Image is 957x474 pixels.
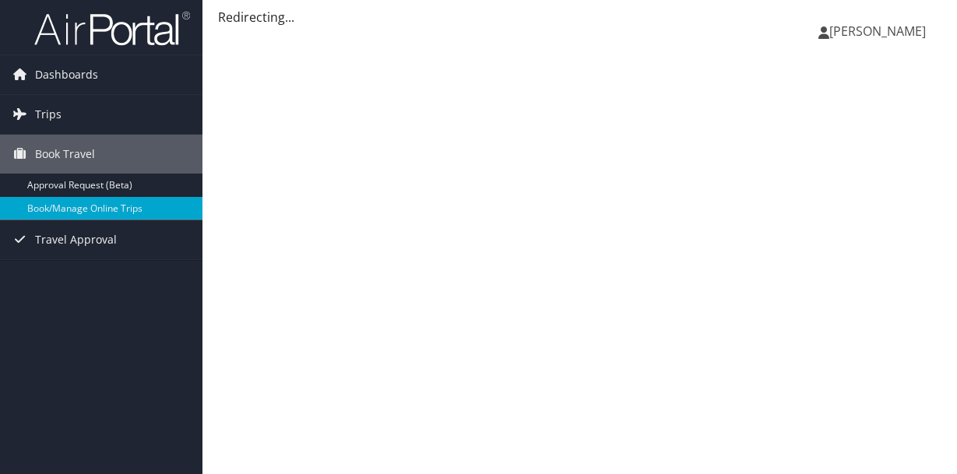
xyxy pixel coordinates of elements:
a: [PERSON_NAME] [818,8,941,54]
span: Dashboards [35,55,98,94]
div: Redirecting... [218,8,941,26]
img: airportal-logo.png [34,10,190,47]
span: Travel Approval [35,220,117,259]
span: Book Travel [35,135,95,174]
span: [PERSON_NAME] [829,23,926,40]
span: Trips [35,95,62,134]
